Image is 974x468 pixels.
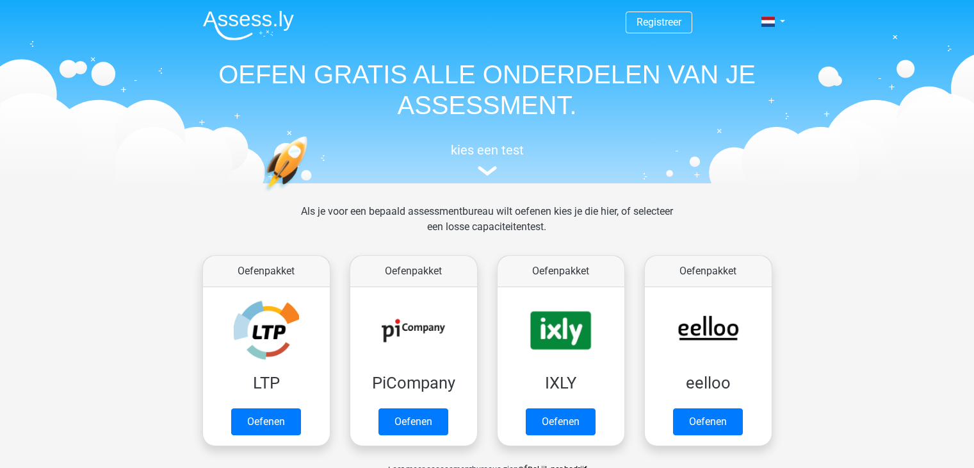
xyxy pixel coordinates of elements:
img: Assessly [203,10,294,40]
div: Als je voor een bepaald assessmentbureau wilt oefenen kies je die hier, of selecteer een losse ca... [291,204,683,250]
h5: kies een test [193,142,782,158]
a: Oefenen [378,408,448,435]
a: Oefenen [231,408,301,435]
img: oefenen [263,136,357,252]
a: Oefenen [673,408,743,435]
a: kies een test [193,142,782,176]
a: Oefenen [526,408,596,435]
img: assessment [478,166,497,176]
h1: OEFEN GRATIS ALLE ONDERDELEN VAN JE ASSESSMENT. [193,59,782,121]
a: Registreer [637,16,681,28]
